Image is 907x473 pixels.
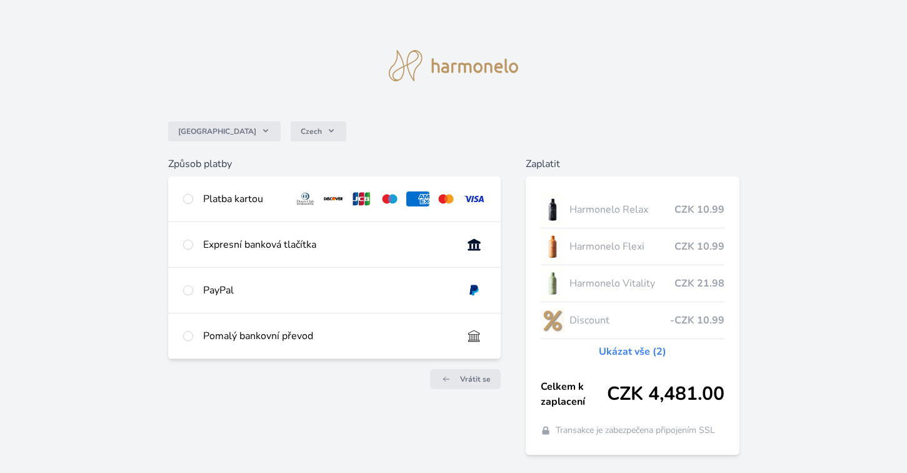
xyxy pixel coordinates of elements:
img: logo.svg [389,50,519,81]
span: -CZK 10.99 [670,313,724,328]
img: amex.svg [406,191,429,206]
span: CZK 4,481.00 [607,383,724,405]
span: Harmonelo Relax [569,202,674,217]
img: paypal.svg [463,283,486,298]
img: CLEAN_FLEXI_se_stinem_x-hi_(1)-lo.jpg [541,231,564,262]
span: Czech [301,126,322,136]
span: Vrátit se [460,374,491,384]
img: visa.svg [463,191,486,206]
img: discount-lo.png [541,305,564,336]
span: CZK 21.98 [674,276,724,291]
div: Expresní banková tlačítka [203,237,453,252]
img: diners.svg [294,191,317,206]
div: PayPal [203,283,453,298]
button: Czech [291,121,346,141]
a: Ukázat vše (2) [599,344,666,359]
span: CZK 10.99 [674,202,724,217]
h6: Zaplatit [526,156,739,171]
a: Vrátit se [430,369,501,389]
img: CLEAN_RELAX_se_stinem_x-lo.jpg [541,194,564,225]
button: [GEOGRAPHIC_DATA] [168,121,281,141]
div: Pomalý bankovní převod [203,328,453,343]
span: Harmonelo Vitality [569,276,674,291]
div: Platba kartou [203,191,284,206]
span: [GEOGRAPHIC_DATA] [178,126,256,136]
img: bankTransfer_IBAN.svg [463,328,486,343]
img: jcb.svg [350,191,373,206]
img: CLEAN_VITALITY_se_stinem_x-lo.jpg [541,268,564,299]
img: mc.svg [434,191,458,206]
img: discover.svg [322,191,345,206]
span: Discount [569,313,670,328]
span: CZK 10.99 [674,239,724,254]
span: Harmonelo Flexi [569,239,674,254]
img: onlineBanking_CZ.svg [463,237,486,252]
img: maestro.svg [378,191,401,206]
span: Celkem k zaplacení [541,379,607,409]
h6: Způsob platby [168,156,501,171]
span: Transakce je zabezpečena připojením SSL [556,424,715,437]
